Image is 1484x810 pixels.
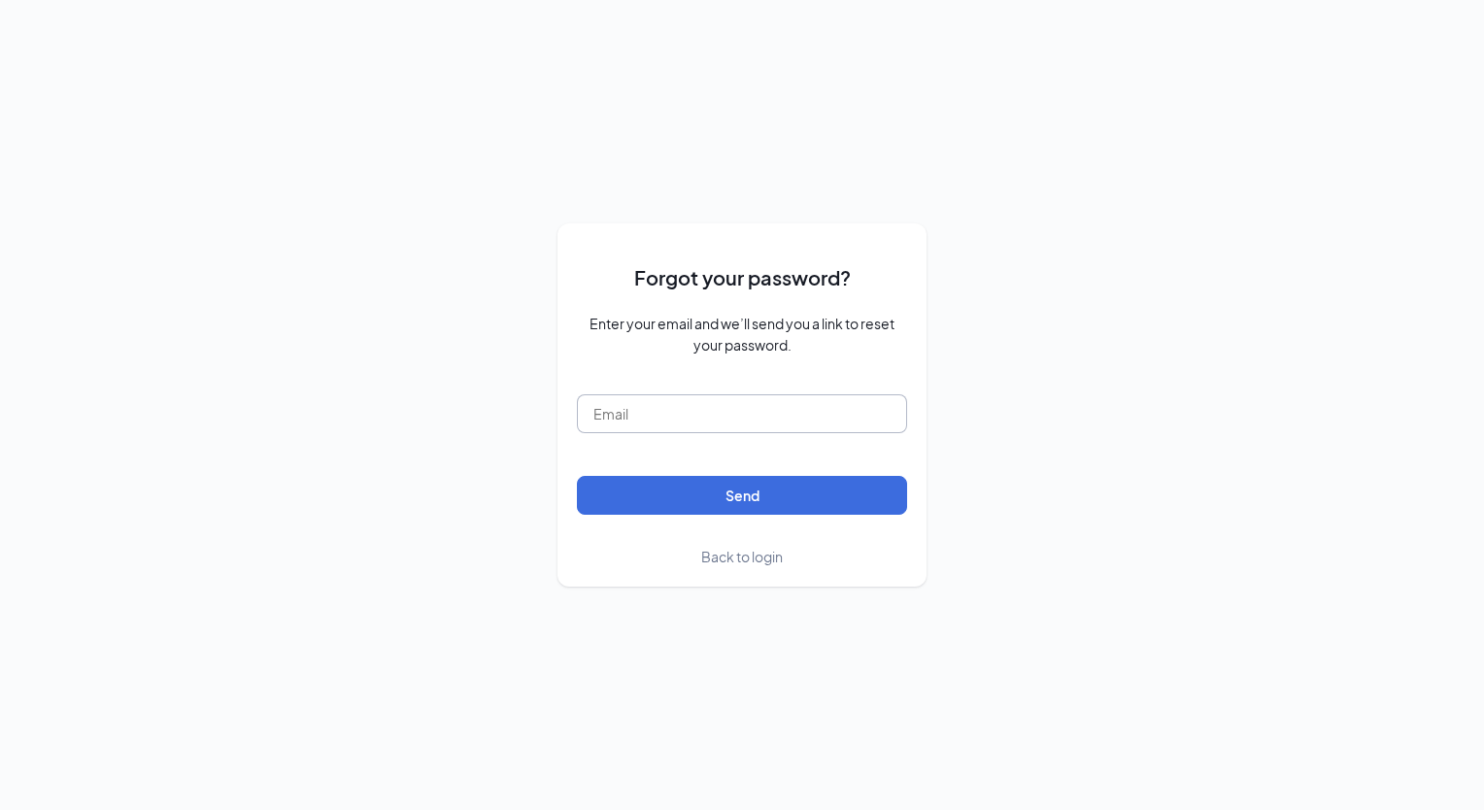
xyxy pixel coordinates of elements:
[634,262,851,292] span: Forgot your password?
[577,394,907,433] input: Email
[577,313,907,355] span: Enter your email and we’ll send you a link to reset your password.
[577,476,907,515] button: Send
[701,546,783,567] a: Back to login
[701,548,783,565] span: Back to login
